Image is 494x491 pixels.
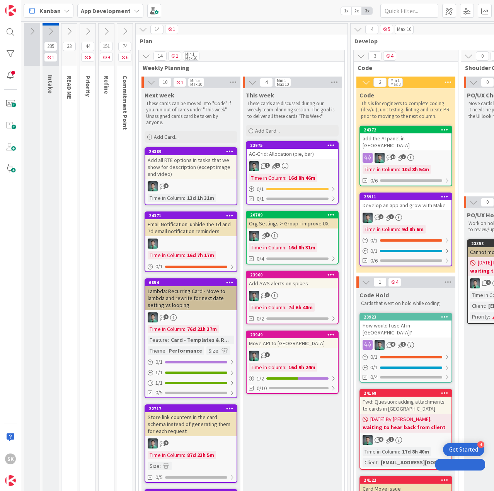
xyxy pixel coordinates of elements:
[360,236,451,245] div: 0/1
[359,193,452,266] a: 23911Develop an app and grow with MakeVPTime in Column:9d 8h 6m0/10/10/6
[145,405,237,436] div: 22717Store link counters in the card schema instead of generating them for each request
[165,25,178,34] span: 1
[140,37,338,45] span: Plan
[143,64,335,72] span: Weekly Planning
[153,51,167,61] span: 14
[390,154,395,159] span: 14
[185,325,219,333] div: 76d 21h 37m
[359,91,374,99] span: Code
[370,237,378,245] span: 0 / 1
[360,193,451,200] div: 23911
[286,174,317,182] div: 16d 8h 46m
[247,351,338,361] div: VP
[247,271,338,278] div: 23960
[249,303,285,312] div: Time in Column
[185,451,216,459] div: 87d 23h 5m
[375,153,385,163] img: VP
[399,225,400,234] span: :
[247,161,338,171] div: VP
[155,379,163,387] span: 1 / 1
[164,314,169,319] span: 2
[250,212,338,218] div: 20789
[149,280,237,285] div: 6854
[399,165,400,174] span: :
[158,78,172,87] span: 10
[100,42,113,51] span: 151
[363,165,399,174] div: Time in Column
[359,126,452,186] a: 24372add the AI panel in [GEOGRAPHIC_DATA]VPTime in Column:10d 8h 54m0/6
[246,141,339,205] a: 23975AG-Grid: Allocation (pie, bar)VPTime in Column:16d 8h 46m0/10/1
[145,279,237,286] div: 6854
[390,82,400,86] div: Max 3
[155,473,163,481] span: 0/5
[247,374,338,384] div: 1/2
[247,278,338,288] div: Add AWS alerts on spikes
[247,211,338,218] div: 20789
[360,126,451,133] div: 24372
[249,351,259,361] img: VP
[145,148,237,179] div: 24389Add all RTE options in tasks that we show for description (except image and video)
[370,247,378,255] span: 0 / 1
[165,346,167,355] span: :
[364,314,451,320] div: 23923
[246,271,339,324] a: 23960Add AWS alerts on spikesVPTime in Column:7d 6h 40m0/2
[363,225,399,234] div: Time in Column
[145,219,237,236] div: Email Notification: unhide the 1d and 7d email notification reminders
[378,214,383,219] span: 1
[160,462,161,470] span: :
[148,438,158,448] img: VP
[145,212,237,219] div: 24371
[145,312,237,322] div: VP
[185,194,216,202] div: 13d 1h 31m
[121,75,129,130] span: Commitment Point
[164,183,169,188] span: 1
[145,212,237,236] div: 24371Email Notification: unhide the 1d and 7d email notification reminders
[155,358,163,366] span: 0 / 1
[265,292,270,297] span: 6
[247,101,337,119] p: These cards are discussed during our weekly team planning session. The goal is to deliver all the...
[360,390,451,414] div: 24168Fwd: Question: adding attachments to cards in [GEOGRAPHIC_DATA]
[378,458,379,467] span: :
[360,314,451,338] div: 23923How would I use AI in [GEOGRAPHIC_DATA]?
[477,441,484,448] div: 4
[481,198,494,207] span: 0
[257,195,264,203] span: 0/1
[277,82,289,86] div: Max 10
[360,435,451,445] div: VP
[249,363,285,372] div: Time in Column
[81,7,131,15] b: App Development
[185,52,194,56] div: Min 1
[265,163,270,168] span: 2
[247,142,338,149] div: 23975
[47,75,55,94] span: Intake
[380,25,393,34] span: 5
[370,257,378,265] span: 0/6
[443,443,484,456] div: Open Get Started checklist, remaining modules: 4
[470,312,489,321] div: Priority
[363,213,373,223] img: VP
[361,101,451,119] p: This is for engineers to complete coding (dev/ui), unit testing, linting and create PR prior to m...
[364,194,451,199] div: 23911
[148,251,184,259] div: Time in Column
[5,453,16,464] div: SK
[389,214,394,219] span: 1
[360,193,451,210] div: 23911Develop an app and grow with Make
[470,302,485,310] div: Client
[277,78,286,82] div: Min 1
[364,390,451,396] div: 24168
[145,404,237,483] a: 22717Store link counters in the card schema instead of generating them for each requestVPTime in ...
[365,25,378,34] span: 4
[364,127,451,133] div: 24372
[118,42,131,51] span: 74
[247,231,338,241] div: VP
[103,75,111,94] span: Refine
[145,211,237,272] a: 24371Email Notification: unhide the 1d and 7d email notification remindersVPTime in Column:16d 7h...
[285,174,286,182] span: :
[489,312,490,321] span: :
[206,346,218,355] div: Size
[485,302,486,310] span: :
[190,82,202,86] div: Max 10
[145,147,237,205] a: 24389Add all RTE options in tasks that we show for description (except image and video)VPTime in ...
[360,477,451,484] div: 24122
[260,78,273,87] span: 4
